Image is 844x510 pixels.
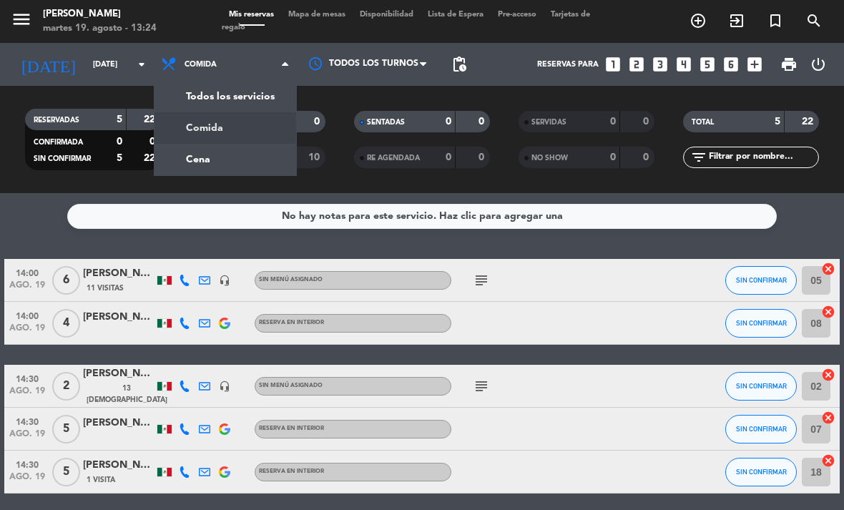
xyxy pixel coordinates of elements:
span: Pre-acceso [491,11,544,19]
span: SIN CONFIRMAR [736,468,787,476]
span: Mis reservas [222,11,281,19]
i: looks_3 [651,55,669,74]
button: SIN CONFIRMAR [725,415,797,443]
div: LOG OUT [804,43,833,86]
strong: 5 [117,153,122,163]
button: SIN CONFIRMAR [725,372,797,401]
strong: 0 [314,117,323,127]
input: Filtrar por nombre... [707,149,818,165]
i: menu [11,9,32,30]
img: google-logo.png [219,466,230,478]
strong: 0 [610,117,616,127]
div: [PERSON_NAME] [43,7,157,21]
strong: 0 [643,152,652,162]
span: RESERVA EN INTERIOR [259,469,324,474]
span: SIN CONFIRMAR [736,276,787,284]
span: RESERVADAS [34,117,79,124]
span: SERVIDAS [531,119,566,126]
span: pending_actions [451,56,468,73]
i: arrow_drop_down [133,56,150,73]
span: ago. 19 [9,472,45,489]
i: add_box [745,55,764,74]
i: headset_mic [219,275,230,286]
i: power_settings_new [810,56,827,73]
span: ago. 19 [9,280,45,297]
div: [PERSON_NAME] [83,309,154,325]
strong: 5 [117,114,122,124]
span: 14:30 [9,413,45,429]
i: subject [473,378,490,395]
i: search [805,12,823,29]
i: looks_5 [698,55,717,74]
span: SENTADAS [367,119,405,126]
span: 2 [52,372,80,401]
strong: 22 [144,153,158,163]
i: cancel [821,368,835,382]
span: 14:30 [9,370,45,386]
strong: 0 [479,152,487,162]
strong: 0 [446,152,451,162]
span: ago. 19 [9,323,45,340]
a: Cena [154,144,296,175]
span: Lista de Espera [421,11,491,19]
button: SIN CONFIRMAR [725,458,797,486]
span: ago. 19 [9,429,45,446]
strong: 10 [308,152,323,162]
a: Todos los servicios [154,81,296,112]
div: [PERSON_NAME] [83,415,154,431]
span: NO SHOW [531,155,568,162]
button: SIN CONFIRMAR [725,266,797,295]
i: filter_list [690,149,707,166]
i: headset_mic [219,381,230,392]
div: [PERSON_NAME] [83,265,154,282]
span: WALK IN [717,9,756,33]
span: Sin menú asignado [259,383,323,388]
div: No hay notas para este servicio. Haz clic para agregar una [282,208,563,225]
i: [DATE] [11,49,86,80]
i: turned_in_not [767,12,784,29]
span: Comida [185,60,217,69]
i: cancel [821,262,835,276]
i: looks_6 [722,55,740,74]
span: print [780,56,798,73]
span: RESERVA EN INTERIOR [259,320,324,325]
strong: 0 [479,117,487,127]
strong: 5 [775,117,780,127]
a: Comida [154,112,296,144]
span: 5 [52,415,80,443]
strong: 0 [610,152,616,162]
i: looks_one [604,55,622,74]
span: 14:00 [9,264,45,280]
span: 13 [DEMOGRAPHIC_DATA] [87,383,167,406]
span: 5 [52,458,80,486]
i: looks_4 [674,55,693,74]
strong: 22 [144,114,158,124]
button: menu [11,9,32,35]
span: 14:30 [9,456,45,472]
strong: 0 [446,117,451,127]
span: RESERVAR MESA [679,9,717,33]
span: ago. 19 [9,386,45,403]
strong: 0 [643,117,652,127]
i: exit_to_app [728,12,745,29]
strong: 22 [802,117,816,127]
img: google-logo.png [219,423,230,435]
i: cancel [821,411,835,425]
img: google-logo.png [219,318,230,329]
span: SIN CONFIRMAR [736,425,787,433]
i: add_circle_outline [690,12,707,29]
i: subject [473,272,490,289]
span: 11 Visitas [87,283,124,294]
span: SIN CONFIRMAR [736,382,787,390]
span: Disponibilidad [353,11,421,19]
span: RESERVA EN INTERIOR [259,426,324,431]
span: 6 [52,266,80,295]
strong: 0 [149,137,158,147]
span: 1 Visita [87,474,115,486]
i: cancel [821,305,835,319]
span: 14:00 [9,307,45,323]
div: martes 19. agosto - 13:24 [43,21,157,36]
span: Mapa de mesas [281,11,353,19]
span: CONFIRMADA [34,139,83,146]
span: TOTAL [692,119,714,126]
